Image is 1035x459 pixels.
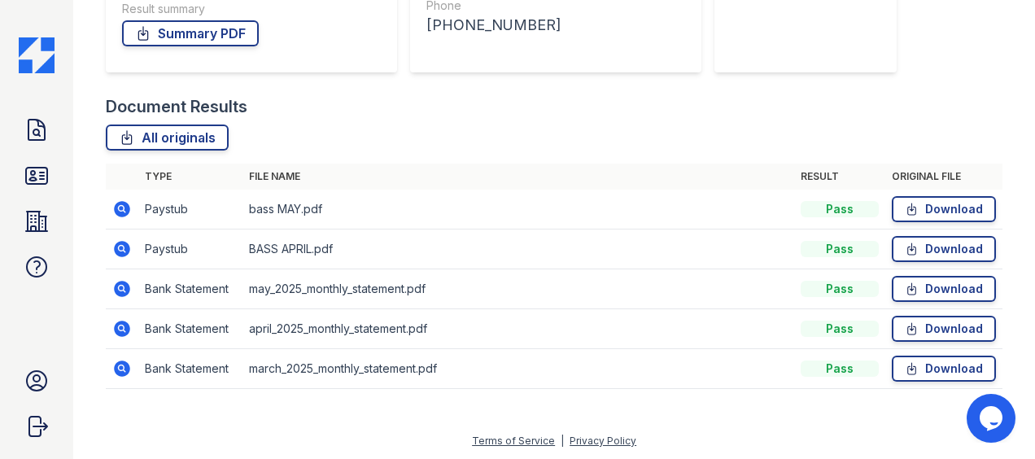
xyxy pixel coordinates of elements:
a: All originals [106,125,229,151]
th: Original file [885,164,1002,190]
div: Pass [801,281,879,297]
td: Bank Statement [138,269,242,309]
td: Bank Statement [138,309,242,349]
a: Privacy Policy [570,435,636,447]
a: Download [892,316,996,342]
td: Paystub [138,190,242,229]
a: Download [892,236,996,262]
div: Result summary [122,1,381,17]
a: Download [892,276,996,302]
td: march_2025_monthly_statement.pdf [242,349,794,389]
td: bass MAY.pdf [242,190,794,229]
th: Result [794,164,885,190]
a: Terms of Service [472,435,555,447]
div: Pass [801,321,879,337]
img: CE_Icon_Blue-c292c112584629df590d857e76928e9f676e5b41ef8f769ba2f05ee15b207248.png [19,37,55,73]
div: | [561,435,564,447]
td: Bank Statement [138,349,242,389]
div: Document Results [106,95,247,118]
iframe: chat widget [967,394,1019,443]
td: april_2025_monthly_statement.pdf [242,309,794,349]
div: Pass [801,361,879,377]
div: [PHONE_NUMBER] [426,14,685,37]
th: File name [242,164,794,190]
td: BASS APRIL.pdf [242,229,794,269]
a: Download [892,196,996,222]
a: Summary PDF [122,20,259,46]
td: Paystub [138,229,242,269]
div: Pass [801,241,879,257]
td: may_2025_monthly_statement.pdf [242,269,794,309]
a: Download [892,356,996,382]
th: Type [138,164,242,190]
div: Pass [801,201,879,217]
